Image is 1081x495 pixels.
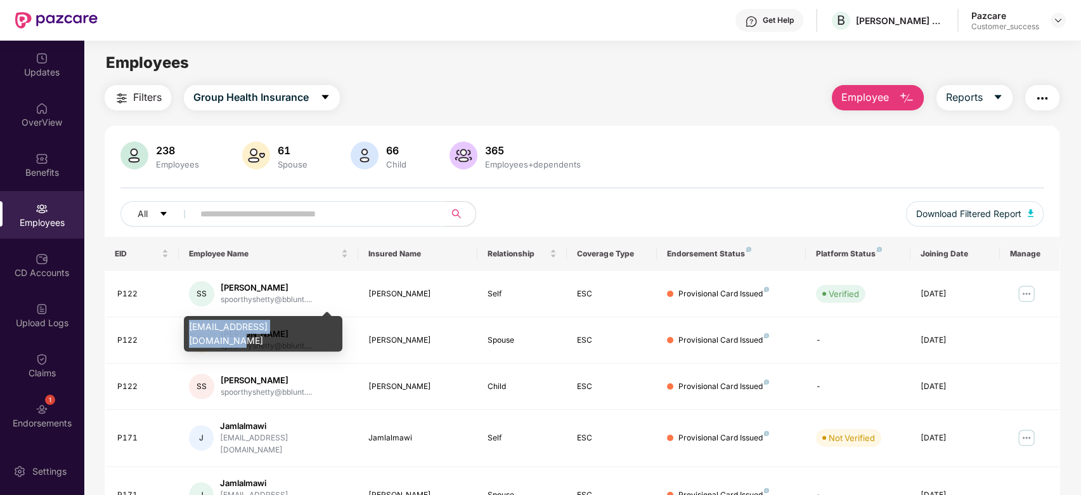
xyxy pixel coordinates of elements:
span: All [138,207,148,221]
div: spoorthyshetty@bblunt.... [221,386,312,399]
img: manageButton [1016,428,1037,448]
div: [PERSON_NAME] Hair Dressing Pvt Ltd [856,15,945,27]
th: Manage [1000,237,1059,271]
img: svg+xml;base64,PHN2ZyB4bWxucz0iaHR0cDovL3d3dy53My5vcmcvMjAwMC9zdmciIHdpZHRoPSI4IiBoZWlnaHQ9IjgiIH... [764,488,769,493]
div: SS [189,374,214,399]
div: Spouse [275,159,310,169]
div: [DATE] [921,381,990,393]
div: Jamlalmawi [220,420,348,432]
img: svg+xml;base64,PHN2ZyBpZD0iVXBsb2FkX0xvZ3MiIGRhdGEtbmFtZT0iVXBsb2FkIExvZ3MiIHhtbG5zPSJodHRwOi8vd3... [36,303,48,315]
div: Child [384,159,409,169]
div: Get Help [763,15,794,25]
img: svg+xml;base64,PHN2ZyB4bWxucz0iaHR0cDovL3d3dy53My5vcmcvMjAwMC9zdmciIHdpZHRoPSI4IiBoZWlnaHQ9IjgiIH... [764,287,769,292]
th: Coverage Type [567,237,656,271]
img: svg+xml;base64,PHN2ZyB4bWxucz0iaHR0cDovL3d3dy53My5vcmcvMjAwMC9zdmciIHhtbG5zOnhsaW5rPSJodHRwOi8vd3... [120,142,148,169]
th: Insured Name [358,237,477,271]
div: Verified [829,287,859,300]
div: ESC [577,381,646,393]
span: Group Health Insurance [193,89,309,105]
img: svg+xml;base64,PHN2ZyB4bWxucz0iaHR0cDovL3d3dy53My5vcmcvMjAwMC9zdmciIHhtbG5zOnhsaW5rPSJodHRwOi8vd3... [899,91,914,106]
span: Employee [841,89,889,105]
div: [EMAIL_ADDRESS][DOMAIN_NAME] [220,432,348,456]
div: 365 [482,144,583,157]
td: - [806,317,910,364]
div: ESC [577,288,646,300]
img: svg+xml;base64,PHN2ZyBpZD0iRW5kb3JzZW1lbnRzIiB4bWxucz0iaHR0cDovL3d3dy53My5vcmcvMjAwMC9zdmciIHdpZH... [36,403,48,416]
img: svg+xml;base64,PHN2ZyBpZD0iSGVscC0zMngzMiIgeG1sbnM9Imh0dHA6Ly93d3cudzMub3JnLzIwMDAvc3ZnIiB3aWR0aD... [745,15,758,28]
div: 1 [45,395,55,405]
button: Allcaret-down [120,201,198,227]
th: Relationship [477,237,567,271]
div: [DATE] [921,432,990,444]
div: P122 [117,381,169,393]
img: svg+xml;base64,PHN2ZyB4bWxucz0iaHR0cDovL3d3dy53My5vcmcvMjAwMC9zdmciIHdpZHRoPSIyNCIgaGVpZ2h0PSIyNC... [114,91,129,106]
div: Employees [153,159,202,169]
img: svg+xml;base64,PHN2ZyB4bWxucz0iaHR0cDovL3d3dy53My5vcmcvMjAwMC9zdmciIHhtbG5zOnhsaW5rPSJodHRwOi8vd3... [1028,209,1034,217]
div: 238 [153,144,202,157]
div: ESC [577,432,646,444]
span: caret-down [993,92,1003,103]
div: Self [488,432,557,444]
span: EID [115,249,160,259]
div: Provisional Card Issued [678,288,769,300]
div: Customer_success [971,22,1039,32]
img: svg+xml;base64,PHN2ZyB4bWxucz0iaHR0cDovL3d3dy53My5vcmcvMjAwMC9zdmciIHhtbG5zOnhsaW5rPSJodHRwOi8vd3... [450,142,477,169]
div: Jamlalmawi [368,432,467,444]
div: Platform Status [816,249,900,259]
div: Provisional Card Issued [678,432,769,444]
img: svg+xml;base64,PHN2ZyBpZD0iQmVuZWZpdHMiIHhtbG5zPSJodHRwOi8vd3d3LnczLm9yZy8yMDAwL3N2ZyIgd2lkdGg9Ij... [36,152,48,165]
div: [PERSON_NAME] [368,334,467,346]
div: Employees+dependents [482,159,583,169]
span: B [837,13,845,28]
button: search [444,201,476,227]
div: P122 [117,334,169,346]
th: Joining Date [910,237,1000,271]
img: svg+xml;base64,PHN2ZyBpZD0iRHJvcGRvd24tMzJ4MzIiIHhtbG5zPSJodHRwOi8vd3d3LnczLm9yZy8yMDAwL3N2ZyIgd2... [1053,15,1063,25]
img: svg+xml;base64,PHN2ZyB4bWxucz0iaHR0cDovL3d3dy53My5vcmcvMjAwMC9zdmciIHdpZHRoPSI4IiBoZWlnaHQ9IjgiIH... [877,247,882,252]
img: svg+xml;base64,PHN2ZyBpZD0iQ2xhaW0iIHhtbG5zPSJodHRwOi8vd3d3LnczLm9yZy8yMDAwL3N2ZyIgd2lkdGg9IjIwIi... [36,353,48,366]
div: [DATE] [921,334,990,346]
img: svg+xml;base64,PHN2ZyB4bWxucz0iaHR0cDovL3d3dy53My5vcmcvMjAwMC9zdmciIHhtbG5zOnhsaW5rPSJodHRwOi8vd3... [351,142,379,169]
span: Relationship [488,249,547,259]
span: caret-down [159,209,168,220]
div: ESC [577,334,646,346]
img: svg+xml;base64,PHN2ZyBpZD0iU2V0dGluZy0yMHgyMCIgeG1sbnM9Imh0dHA6Ly93d3cudzMub3JnLzIwMDAvc3ZnIiB3aW... [13,465,26,478]
button: Employee [832,85,924,110]
div: J [189,425,214,451]
div: [PERSON_NAME] [368,288,467,300]
div: Provisional Card Issued [678,334,769,346]
img: svg+xml;base64,PHN2ZyB4bWxucz0iaHR0cDovL3d3dy53My5vcmcvMjAwMC9zdmciIHhtbG5zOnhsaW5rPSJodHRwOi8vd3... [242,142,270,169]
span: Reports [946,89,983,105]
div: Jamlalmawi [220,477,348,489]
img: svg+xml;base64,PHN2ZyBpZD0iRW1wbG95ZWVzIiB4bWxucz0iaHR0cDovL3d3dy53My5vcmcvMjAwMC9zdmciIHdpZHRoPS... [36,202,48,215]
div: [DATE] [921,288,990,300]
div: [PERSON_NAME] [221,374,312,386]
button: Reportscaret-down [936,85,1013,110]
span: Download Filtered Report [916,207,1021,221]
div: Spouse [488,334,557,346]
div: Child [488,381,557,393]
img: svg+xml;base64,PHN2ZyB4bWxucz0iaHR0cDovL3d3dy53My5vcmcvMjAwMC9zdmciIHdpZHRoPSI4IiBoZWlnaHQ9IjgiIH... [764,379,769,385]
span: search [444,209,469,219]
div: [EMAIL_ADDRESS][DOMAIN_NAME] [184,316,342,352]
img: svg+xml;base64,PHN2ZyB4bWxucz0iaHR0cDovL3d3dy53My5vcmcvMjAwMC9zdmciIHdpZHRoPSIyNCIgaGVpZ2h0PSIyNC... [1035,91,1050,106]
button: Filters [105,85,171,110]
button: Group Health Insurancecaret-down [184,85,340,110]
div: 66 [384,144,409,157]
span: Filters [133,89,162,105]
span: Employee Name [189,249,338,259]
div: Settings [29,465,70,478]
img: svg+xml;base64,PHN2ZyB4bWxucz0iaHR0cDovL3d3dy53My5vcmcvMjAwMC9zdmciIHdpZHRoPSI4IiBoZWlnaHQ9IjgiIH... [746,247,751,252]
img: manageButton [1016,284,1037,304]
span: caret-down [320,92,330,103]
img: New Pazcare Logo [15,12,98,29]
th: Employee Name [179,237,358,271]
div: [PERSON_NAME] [368,381,467,393]
div: Pazcare [971,10,1039,22]
img: svg+xml;base64,PHN2ZyB4bWxucz0iaHR0cDovL3d3dy53My5vcmcvMjAwMC9zdmciIHdpZHRoPSI4IiBoZWlnaHQ9IjgiIH... [764,431,769,436]
div: Self [488,288,557,300]
div: P122 [117,288,169,300]
img: svg+xml;base64,PHN2ZyBpZD0iQ0RfQWNjb3VudHMiIGRhdGEtbmFtZT0iQ0QgQWNjb3VudHMiIHhtbG5zPSJodHRwOi8vd3... [36,253,48,265]
div: Endorsement Status [667,249,796,259]
div: Not Verified [829,432,875,444]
